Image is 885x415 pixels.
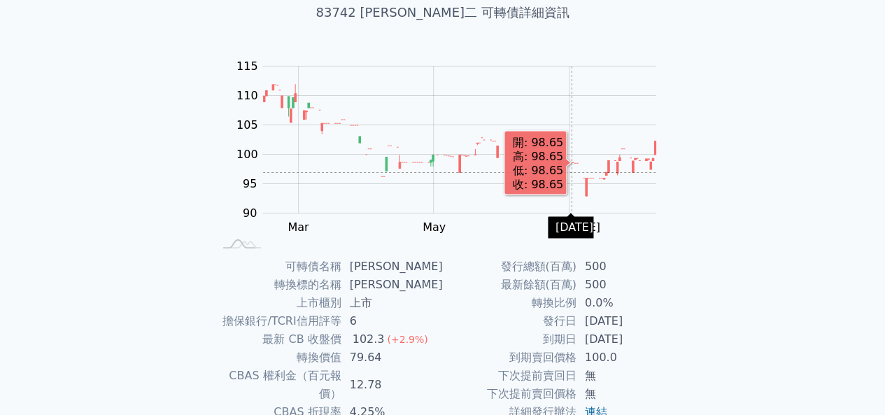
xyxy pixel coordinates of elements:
td: 12.78 [341,367,443,403]
td: 發行日 [443,312,576,330]
td: 0.0% [576,294,672,312]
td: 到期賣回價格 [443,349,576,367]
tspan: 100 [236,148,258,161]
td: 上市 [341,294,443,312]
td: 轉換標的名稱 [213,276,341,294]
td: CBAS 權利金（百元報價） [213,367,341,403]
td: 無 [576,385,672,403]
h1: 83742 [PERSON_NAME]二 可轉債詳細資訊 [197,3,689,22]
tspan: 90 [243,206,257,220]
g: Chart [229,59,677,234]
tspan: 95 [243,177,257,190]
td: 最新餘額(百萬) [443,276,576,294]
td: 發行總額(百萬) [443,258,576,276]
td: 最新 CB 收盤價 [213,330,341,349]
td: 6 [341,312,443,330]
tspan: May [423,220,446,234]
tspan: 110 [236,89,258,102]
td: 轉換比例 [443,294,576,312]
td: 下次提前賣回日 [443,367,576,385]
div: 102.3 [350,330,388,349]
td: [DATE] [576,330,672,349]
td: 擔保銀行/TCRI信用評等 [213,312,341,330]
td: [PERSON_NAME] [341,276,443,294]
td: 500 [576,276,672,294]
td: 到期日 [443,330,576,349]
td: [PERSON_NAME] [341,258,443,276]
td: 轉換價值 [213,349,341,367]
tspan: 105 [236,118,258,132]
td: 上市櫃別 [213,294,341,312]
tspan: Mar [288,220,309,234]
td: 下次提前賣回價格 [443,385,576,403]
td: [DATE] [576,312,672,330]
td: 可轉債名稱 [213,258,341,276]
td: 79.64 [341,349,443,367]
td: 無 [576,367,672,385]
span: (+2.9%) [387,334,427,345]
tspan: 115 [236,59,258,73]
tspan: [DATE] [562,220,600,234]
td: 100.0 [576,349,672,367]
td: 500 [576,258,672,276]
